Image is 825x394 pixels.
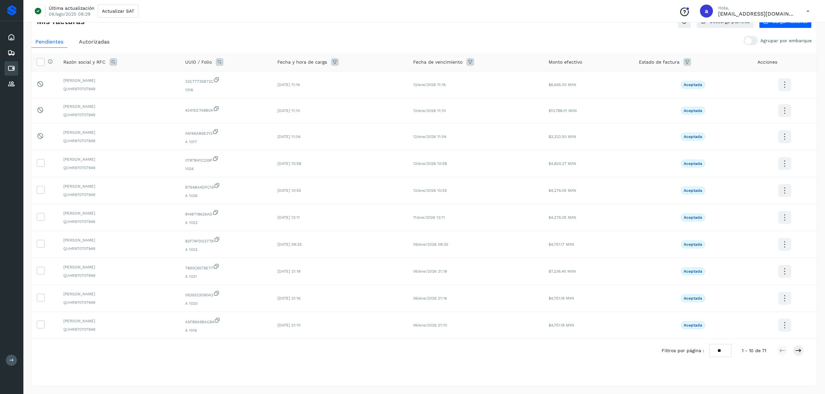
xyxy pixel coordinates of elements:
span: A6166AB6E312 [185,129,267,136]
span: Monto efectivo [549,59,582,66]
span: [PERSON_NAME] [63,264,175,270]
span: A5F89A9BAC84 [185,317,267,325]
p: Aceptada [684,242,702,247]
span: 06/ene/2026 21:18 [413,269,447,274]
span: 1024 [185,166,267,172]
p: Aceptada [684,188,702,193]
span: Fecha de vencimiento [413,59,463,66]
span: 12/ene/2026 10:55 [413,188,447,193]
span: UUID / Folio [185,59,212,66]
span: Pendientes [35,39,63,45]
span: QUHR970707949 [63,326,175,332]
p: Aceptada [684,215,702,220]
span: [DATE] 21:10 [277,323,300,327]
p: Aceptada [684,323,702,327]
span: Razón social y RFC [63,59,106,66]
span: 12/ene/2026 10:58 [413,161,447,166]
span: [PERSON_NAME] [63,104,175,109]
span: 06/ene/2026 21:16 [413,296,447,301]
span: A 1021 [185,274,267,279]
div: Cuentas por pagar [5,61,18,76]
span: [PERSON_NAME] [63,156,175,162]
span: QUHR970707949 [63,165,175,171]
span: QUHR970707949 [63,246,175,252]
span: QUHR970707949 [63,138,175,144]
span: 7890C6579E77 [185,263,267,271]
span: Estado de factura [639,59,679,66]
p: Última actualización [49,5,95,11]
span: [PERSON_NAME] [63,78,175,83]
span: A 1020 [185,301,267,306]
span: Filtros por página : [662,347,704,354]
span: 4241EE7A8B0A [185,105,267,113]
span: 0787B41C239F [185,155,267,163]
span: A 1026 [185,193,267,199]
span: Fecha y hora de carga [277,59,327,66]
span: [PERSON_NAME] [63,183,175,189]
span: 11/ene/2026 13:11 [413,215,445,220]
span: 82F74FDD277B [185,236,267,244]
span: B764BA4DFC19 [185,182,267,190]
span: [DATE] 21:18 [277,269,300,274]
span: Actualizar SAT [102,9,134,13]
span: [PERSON_NAME] [63,318,175,324]
span: QUHR970707949 [63,300,175,305]
span: $7,236.40 MXN [549,269,576,274]
span: [DATE] 10:55 [277,188,301,193]
span: 0939323D80A2 [185,290,267,298]
p: Aceptada [684,296,702,301]
span: 33C77735B72C [185,77,267,84]
span: Acciones [757,59,777,66]
button: Actualizar SAT [98,5,138,18]
span: [DATE] 11:16 [277,82,300,87]
span: 12/ene/2026 11:04 [413,134,446,139]
span: 12/ene/2026 11:16 [413,82,446,87]
span: [PERSON_NAME] [63,210,175,216]
p: Aceptada [684,134,702,139]
span: $4,751.18 MXN [549,323,574,327]
span: $4,751.18 MXN [549,296,574,301]
div: Embarques [5,46,18,60]
span: 12/ene/2026 11:10 [413,108,446,113]
span: $4,824.27 MXN [549,161,576,166]
span: Cargar facturas [772,19,807,24]
span: $4,276.05 MXN [549,215,576,220]
p: Hola, [718,5,796,11]
span: A 1023 [185,220,267,226]
span: A 1022 [185,247,267,252]
span: QUHR970707949 [63,86,175,92]
span: QUHR970707949 [63,112,175,118]
span: $10,788.01 MXN [549,108,577,113]
span: [DATE] 11:10 [277,108,300,113]
p: Agrupar por embarque [760,38,812,43]
span: A 1017 [185,139,267,145]
span: [DATE] 09:25 [277,242,302,247]
span: [DATE] 21:16 [277,296,300,301]
span: [DATE] 13:11 [277,215,300,220]
p: acruz@pakmailcentrooperativo.com [718,11,796,17]
span: [PERSON_NAME] [63,237,175,243]
p: Aceptada [684,82,702,87]
div: Proveedores [5,77,18,91]
p: Aceptada [684,108,702,113]
span: $4,276.05 MXN [549,188,576,193]
span: QUHR970707949 [63,219,175,225]
p: 06/ago/2025 08:29 [49,11,91,17]
span: 06/ene/2026 21:10 [413,323,447,327]
span: $4,751.17 MXN [549,242,574,247]
span: 814B718626AD [185,209,267,217]
p: Aceptada [684,269,702,274]
span: $3,322.50 MXN [549,134,576,139]
p: Aceptada [684,161,702,166]
span: [DATE] 11:04 [277,134,300,139]
span: [PERSON_NAME] [63,291,175,297]
span: 09/ene/2026 09:25 [413,242,448,247]
span: [DATE] 10:58 [277,161,301,166]
span: [PERSON_NAME] [63,129,175,135]
div: Inicio [5,30,18,44]
span: $6,645.00 MXN [549,82,576,87]
span: QUHR970707949 [63,192,175,198]
span: Autorizadas [79,39,109,45]
span: Descarga plantilla [710,19,750,24]
span: 1018 [185,87,267,93]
